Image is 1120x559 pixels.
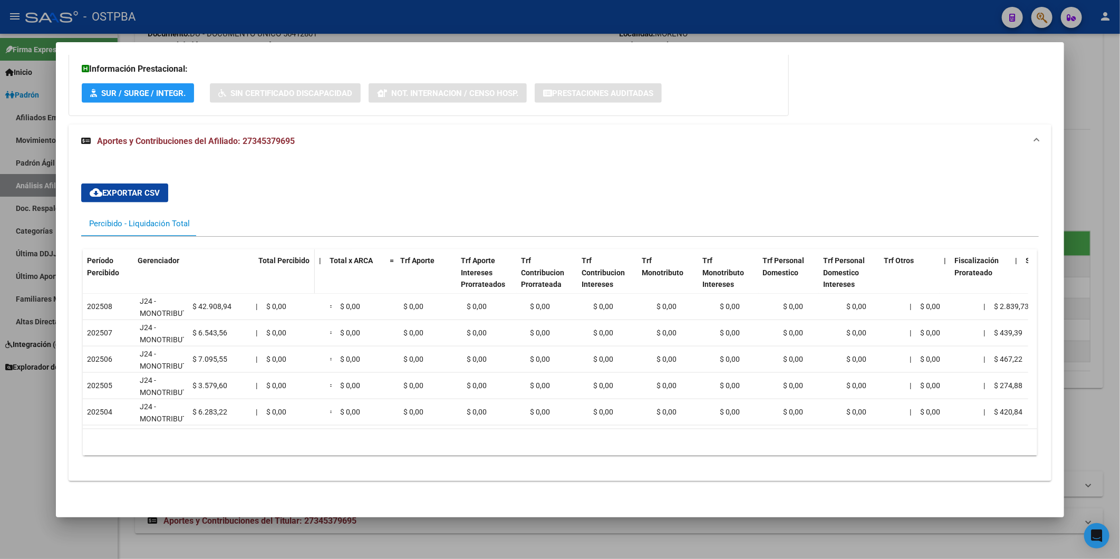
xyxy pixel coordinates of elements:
datatable-header-cell: Trf Contribucion Intereses Prorateada [577,249,638,308]
span: Trf Contribucion Intereses Prorateada [582,256,625,301]
span: | [910,329,911,337]
span: J24 - MONOTRIBUTO-IGUALDAD SALUD-PRENSA [140,350,194,406]
span: 202504 [87,408,112,416]
span: | [256,408,257,416]
datatable-header-cell: Trf Aporte Intereses Prorrateados [457,249,517,308]
span: $ 0,00 [846,408,866,416]
span: $ 42.908,94 [192,302,231,311]
datatable-header-cell: Trf Personal Domestico Intereses [819,249,880,308]
span: | [256,302,257,311]
span: 202507 [87,329,112,337]
span: $ 0,00 [467,381,487,390]
span: $ 0,00 [593,355,613,363]
span: J24 - MONOTRIBUTO-IGUALDAD SALUD-PRENSA [140,323,194,380]
span: $ 0,00 [530,381,550,390]
span: | [983,408,985,416]
span: 202505 [87,381,112,390]
span: $ 0,00 [340,408,360,416]
div: Percibido - Liquidación Total [89,218,190,229]
span: Trf Aporte Intereses Prorrateados [461,256,505,289]
span: 202508 [87,302,112,311]
span: | [983,381,985,390]
span: | [910,302,911,311]
span: $ 0,00 [656,329,677,337]
span: $ 0,00 [530,302,550,311]
button: SUR / SURGE / INTEGR. [82,83,194,103]
span: $ 0,00 [593,381,613,390]
span: Suma [1026,256,1045,265]
button: Sin Certificado Discapacidad [210,83,361,103]
span: $ 0,00 [403,408,423,416]
span: Fiscalización Prorateado [954,256,999,277]
span: $ 0,00 [266,329,286,337]
span: Total x ARCA [330,256,373,265]
span: $ 0,00 [846,381,866,390]
span: Período Percibido [87,256,119,277]
span: Sin Certificado Discapacidad [230,89,352,98]
span: $ 2.839,73 [994,302,1029,311]
span: $ 0,00 [720,302,740,311]
datatable-header-cell: Trf Monotributo Intereses [698,249,759,308]
span: Trf Monotributo Intereses [702,256,744,289]
span: J24 - MONOTRIBUTO-IGUALDAD SALUD-PRENSA [140,376,194,432]
span: $ 0,00 [467,329,487,337]
datatable-header-cell: Fiscalización Prorateado [950,249,1011,308]
span: Trf Contribucion Prorrateada [521,256,564,289]
datatable-header-cell: Período Percibido [83,249,133,308]
span: $ 0,00 [720,408,740,416]
h3: Información Prestacional: [82,63,776,75]
span: $ 0,00 [656,355,677,363]
span: Exportar CSV [90,188,160,198]
span: | [319,256,321,265]
datatable-header-cell: Trf Monotributo [638,249,699,308]
span: $ 0,00 [593,302,613,311]
span: $ 0,00 [266,355,286,363]
span: $ 7.095,55 [192,355,227,363]
span: = [330,329,334,337]
span: | [910,355,911,363]
datatable-header-cell: Trf Otros [880,249,940,308]
span: $ 0,00 [467,355,487,363]
span: = [330,355,334,363]
span: $ 0,00 [530,355,550,363]
span: | [983,355,985,363]
span: Gerenciador [138,256,179,265]
span: | [983,302,985,311]
span: $ 0,00 [920,381,940,390]
span: $ 0,00 [266,408,286,416]
span: $ 0,00 [656,302,677,311]
datatable-header-cell: Trf Contribucion Prorrateada [517,249,577,308]
span: | [256,329,257,337]
span: $ 0,00 [266,381,286,390]
span: = [330,381,334,390]
span: J24 - MONOTRIBUTO-IGUALDAD SALUD-PRENSA [140,297,194,353]
span: $ 0,00 [340,329,360,337]
span: | [983,329,985,337]
span: $ 0,00 [403,355,423,363]
span: Prestaciones Auditadas [552,89,653,98]
span: Trf Otros [884,256,914,265]
span: $ 0,00 [530,329,550,337]
datatable-header-cell: Trf Aporte [396,249,457,308]
span: $ 0,00 [720,329,740,337]
span: $ 0,00 [846,355,866,363]
span: $ 6.283,22 [192,408,227,416]
datatable-header-cell: Total x ARCA [325,249,386,308]
span: | [256,355,257,363]
span: $ 0,00 [530,408,550,416]
span: SUR / SURGE / INTEGR. [101,89,186,98]
span: $ 0,00 [340,355,360,363]
button: Exportar CSV [81,184,168,203]
span: $ 3.579,60 [192,381,227,390]
datatable-header-cell: Total Percibido [254,249,315,308]
span: Trf Personal Domestico [763,256,805,277]
span: $ 0,00 [846,329,866,337]
span: Not. Internacion / Censo Hosp. [391,89,518,98]
span: $ 0,00 [593,408,613,416]
span: 202506 [87,355,112,363]
mat-expansion-panel-header: Aportes y Contribuciones del Afiliado: 27345379695 [69,124,1051,158]
span: Trf Aporte [400,256,435,265]
span: $ 0,00 [340,302,360,311]
span: $ 0,00 [783,408,803,416]
span: | [1015,256,1017,265]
